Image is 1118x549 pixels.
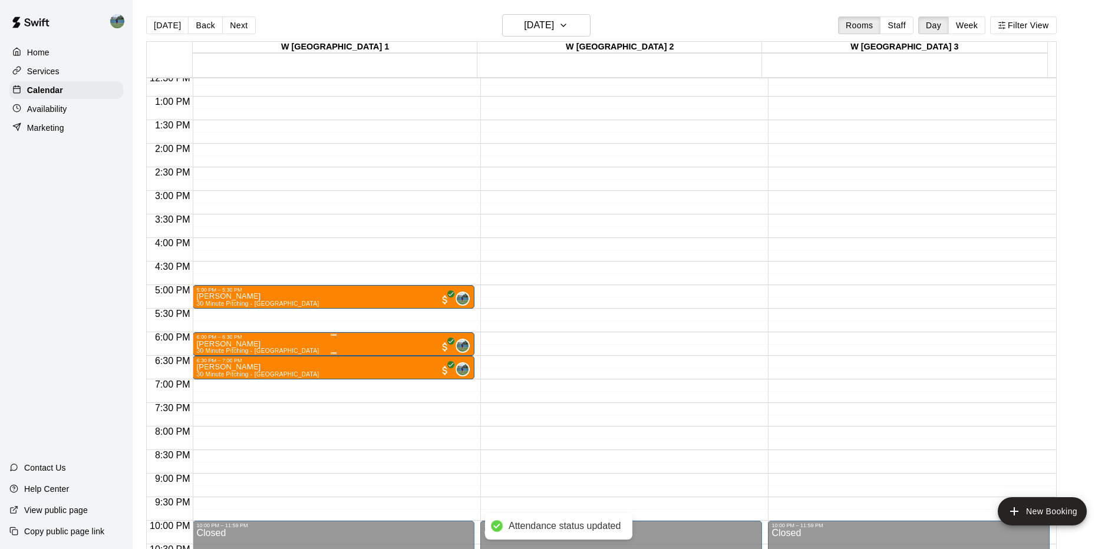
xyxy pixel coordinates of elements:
span: 12:30 PM [147,73,193,83]
button: Rooms [838,16,880,34]
p: Services [27,65,60,77]
span: 7:30 PM [152,403,193,413]
div: 5:00 PM – 5:30 PM: Andrew Hillegas [193,285,474,309]
button: Day [918,16,949,34]
span: 30 Minute Pitching - [GEOGRAPHIC_DATA] [196,300,319,307]
span: 4:30 PM [152,262,193,272]
span: 4:00 PM [152,238,193,248]
p: View public page [24,504,88,516]
a: Home [9,44,123,61]
span: 2:00 PM [152,144,193,154]
p: Availability [27,103,67,115]
span: 3:00 PM [152,191,193,201]
span: 3:30 PM [152,214,193,224]
span: 30 Minute Pitching - [GEOGRAPHIC_DATA] [196,348,319,354]
p: Home [27,47,50,58]
div: 10:00 PM – 11:59 PM [484,522,758,528]
div: Attendance status updated [509,520,621,533]
span: 8:00 PM [152,426,193,436]
div: Andrew Hoffman [456,362,470,376]
p: Contact Us [24,462,66,474]
p: Copy public page link [24,525,104,537]
span: 10:00 PM [147,521,193,531]
div: 10:00 PM – 11:59 PM [771,522,1046,528]
div: W [GEOGRAPHIC_DATA] 2 [477,42,762,53]
button: add [998,497,1087,525]
div: 6:00 PM – 6:30 PM: Dominic DiPietro [193,332,474,356]
span: All customers have paid [439,365,451,376]
div: 5:00 PM – 5:30 PM [196,287,471,293]
button: Next [222,16,255,34]
div: Andrew Hoffman [456,339,470,353]
span: 6:00 PM [152,332,193,342]
span: 9:00 PM [152,474,193,484]
span: Andrew Hoffman [460,339,470,353]
span: All customers have paid [439,294,451,306]
button: Back [188,16,223,34]
img: Andrew Hoffman [110,14,124,28]
button: [DATE] [502,14,591,37]
span: 30 Minute Pitching - [GEOGRAPHIC_DATA] [196,371,319,378]
div: Andrew Hoffman [108,9,133,33]
p: Help Center [24,483,69,495]
a: Marketing [9,119,123,137]
span: 1:30 PM [152,120,193,130]
img: Andrew Hoffman [457,293,469,305]
p: Calendar [27,84,63,96]
a: Calendar [9,81,123,99]
button: Week [948,16,985,34]
div: W [GEOGRAPHIC_DATA] 3 [762,42,1047,53]
div: 6:30 PM – 7:00 PM: Ethan Carpenter [193,356,474,379]
span: 5:30 PM [152,309,193,319]
button: Staff [880,16,913,34]
div: 6:30 PM – 7:00 PM [196,358,471,363]
h6: [DATE] [524,17,554,34]
span: Andrew Hoffman [460,362,470,376]
span: 8:30 PM [152,450,193,460]
div: W [GEOGRAPHIC_DATA] 1 [193,42,477,53]
div: Andrew Hoffman [456,292,470,306]
button: Filter View [990,16,1056,34]
span: 2:30 PM [152,167,193,177]
span: 7:00 PM [152,379,193,389]
p: Marketing [27,122,64,134]
a: Services [9,62,123,80]
img: Andrew Hoffman [457,363,469,375]
span: 9:30 PM [152,497,193,507]
button: [DATE] [146,16,189,34]
span: 5:00 PM [152,285,193,295]
span: 6:30 PM [152,356,193,366]
div: 10:00 PM – 11:59 PM [196,522,471,528]
img: Andrew Hoffman [457,340,469,352]
span: 1:00 PM [152,97,193,107]
div: 6:00 PM – 6:30 PM [196,334,471,340]
a: Availability [9,100,123,118]
span: Andrew Hoffman [460,292,470,306]
span: All customers have paid [439,341,451,353]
